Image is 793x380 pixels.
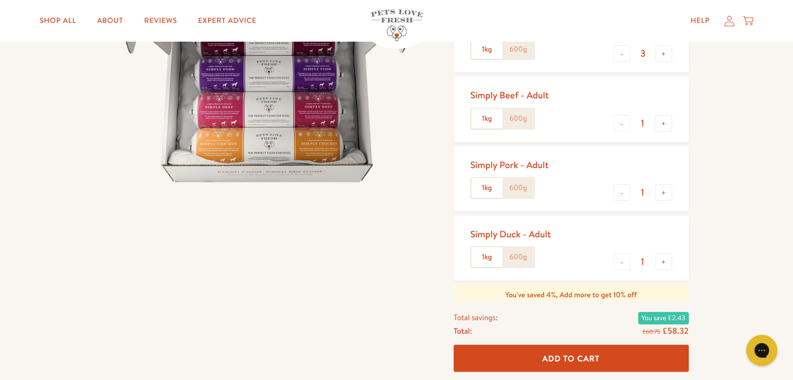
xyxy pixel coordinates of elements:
button: + [655,115,672,132]
a: Shop All [31,10,84,31]
div: Simply Pork - Adult [470,159,548,171]
button: - [614,45,630,62]
label: 600g [503,178,534,198]
iframe: Gorgias live chat messenger [741,331,783,370]
span: Total savings: [454,310,498,324]
button: + [655,184,672,201]
a: About [89,10,131,31]
div: Simply Duck - Adult [470,228,551,240]
label: 600g [503,40,534,59]
a: Expert Advice [190,10,265,31]
label: 1kg [471,247,503,267]
span: £58.32 [662,325,688,336]
span: You save £2.43 [638,311,688,324]
label: 600g [503,247,534,267]
div: Simply Beef - Adult [470,89,549,101]
label: 1kg [471,40,503,59]
img: Pets Love Fresh [371,9,423,41]
button: Add To Cart [454,345,689,372]
span: Add To Cart [542,352,600,363]
label: 1kg [471,178,503,198]
label: 1kg [471,109,503,129]
button: - [614,184,630,201]
a: Reviews [136,10,185,31]
span: Total: [454,324,472,337]
button: + [655,45,672,62]
button: + [655,254,672,270]
div: You've saved 4%, Add more to get 10% off [454,285,689,306]
button: - [614,254,630,270]
button: - [614,115,630,132]
s: £60.75 [642,327,660,335]
label: 600g [503,109,534,129]
a: Help [682,10,718,31]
